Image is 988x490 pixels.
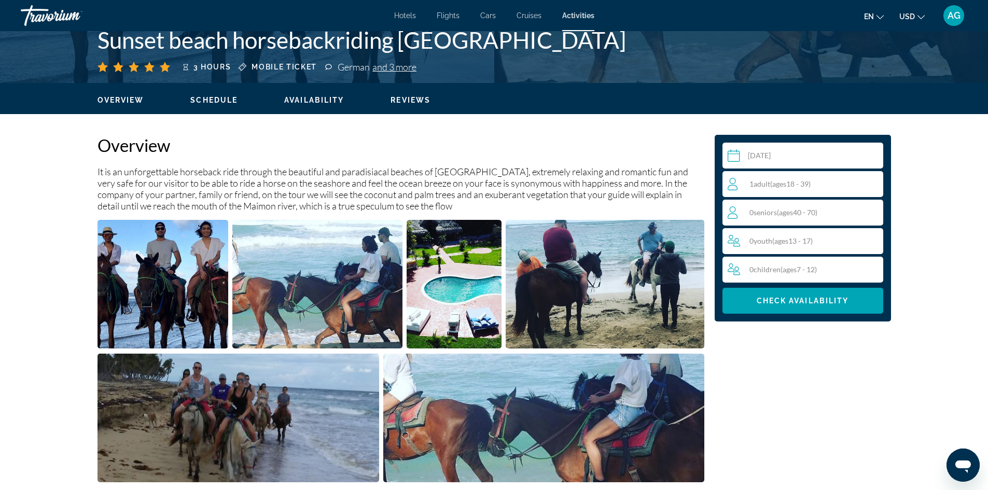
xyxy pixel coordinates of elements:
button: Open full-screen image slider [232,219,402,349]
h1: Sunset beach horsebackriding [GEOGRAPHIC_DATA] [98,26,725,53]
span: USD [899,12,915,21]
span: ( 40 - 70) [777,208,817,217]
a: Activities [562,11,594,20]
button: Open full-screen image slider [407,219,502,349]
button: Reviews [391,95,430,105]
button: Availability [284,95,344,105]
span: Seniors [754,208,777,217]
button: Open full-screen image slider [383,353,704,483]
button: Travelers: 1 adult, 0 children [722,171,883,283]
button: Schedule [190,95,238,105]
span: en [864,12,874,21]
div: German [338,61,416,73]
span: Children [754,265,781,274]
span: 0 [749,208,817,217]
h2: Overview [98,135,704,156]
button: Overview [98,95,144,105]
button: Change currency [899,9,925,24]
span: ages [783,265,797,274]
a: Cars [480,11,496,20]
p: It is an unforgettable horseback ride through the beautiful and paradisiacal beaches of [GEOGRAPH... [98,166,704,212]
span: Schedule [190,96,238,104]
button: Open full-screen image slider [506,219,704,349]
iframe: Button to launch messaging window [947,449,980,482]
span: Overview [98,96,144,104]
button: Open full-screen image slider [98,219,229,349]
span: Check Availability [757,297,849,305]
span: ( 13 - 17) [772,236,813,245]
a: Hotels [394,11,416,20]
span: Mobile ticket [252,63,317,71]
span: 1 [749,179,811,188]
span: AG [948,10,961,21]
span: 0 [749,236,813,245]
a: Travorium [21,2,124,29]
span: Reviews [391,96,430,104]
button: Open full-screen image slider [98,353,380,483]
span: 3 hours [193,63,231,71]
span: Availability [284,96,344,104]
button: User Menu [940,5,967,26]
span: ( 18 - 39) [770,179,811,188]
button: Check Availability [722,288,883,314]
span: ages [779,208,793,217]
span: Adult [754,179,770,188]
span: ages [774,236,788,245]
span: ages [772,179,786,188]
span: ( 7 - 12) [781,265,817,274]
span: and 3 more [372,61,416,73]
button: Change language [864,9,884,24]
span: Youth [754,236,772,245]
a: Flights [437,11,460,20]
span: 0 [749,265,817,274]
a: Cruises [517,11,541,20]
